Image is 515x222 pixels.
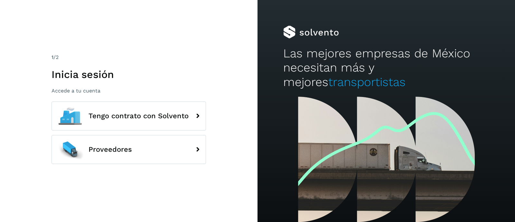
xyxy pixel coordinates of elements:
[51,68,206,81] h1: Inicia sesión
[283,46,489,89] h2: Las mejores empresas de México necesitan más y mejores
[328,75,406,89] span: transportistas
[89,146,132,153] span: Proveedores
[89,112,189,120] span: Tengo contrato con Solvento
[51,88,206,94] p: Accede a tu cuenta
[51,54,53,60] span: 1
[51,53,206,61] div: /2
[51,101,206,130] button: Tengo contrato con Solvento
[51,135,206,164] button: Proveedores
